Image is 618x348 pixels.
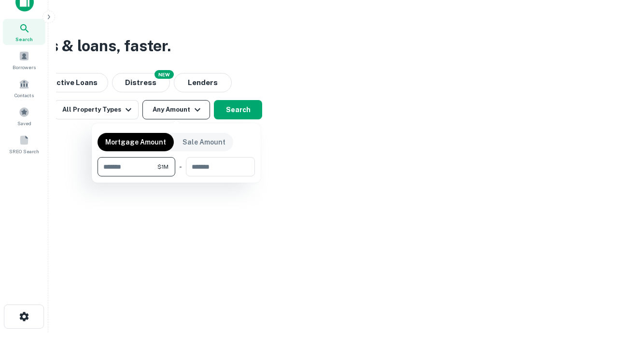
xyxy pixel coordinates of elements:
div: - [179,157,182,176]
p: Sale Amount [183,137,225,147]
iframe: Chat Widget [570,271,618,317]
span: $1M [157,162,169,171]
p: Mortgage Amount [105,137,166,147]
